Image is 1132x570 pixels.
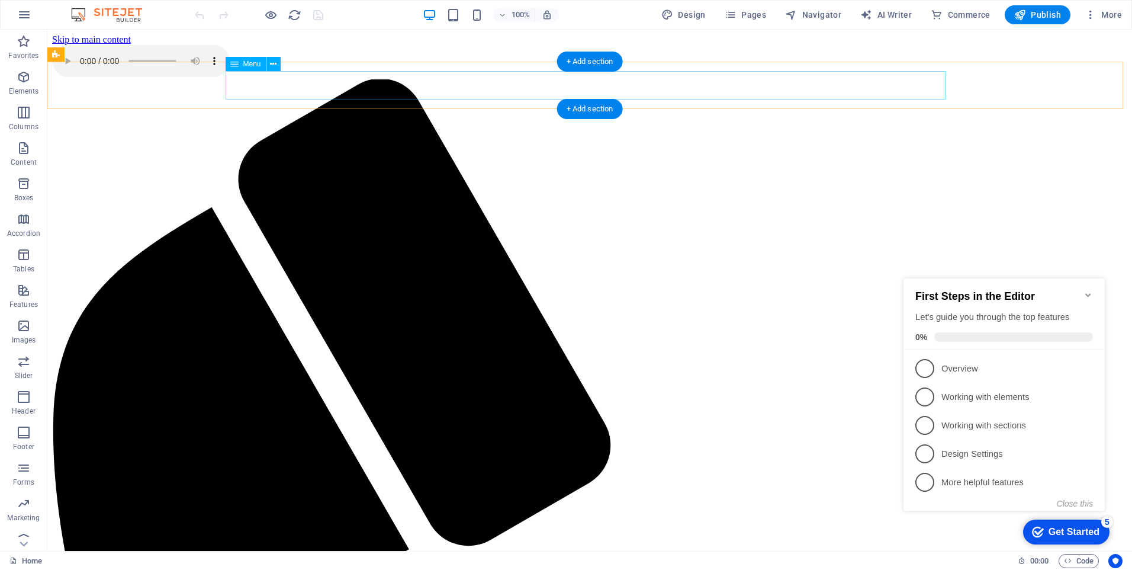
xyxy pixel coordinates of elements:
[725,9,766,21] span: Pages
[5,5,83,15] a: Skip to main content
[43,130,185,142] p: Working with elements
[1080,5,1127,24] button: More
[17,71,36,81] span: 0%
[243,60,261,68] span: Menu
[511,8,530,22] h6: 100%
[43,215,185,228] p: More helpful features
[542,9,552,20] i: On resize automatically adjust zoom level to fit chosen device.
[720,5,771,24] button: Pages
[926,5,995,24] button: Commerce
[202,255,214,267] div: 5
[185,29,194,39] div: Minimize checklist
[1064,554,1094,568] span: Code
[5,93,206,121] li: Overview
[124,258,211,283] div: Get Started 5 items remaining, 0% complete
[8,51,38,60] p: Favorites
[1030,554,1049,568] span: 00 00
[9,300,38,309] p: Features
[931,9,990,21] span: Commerce
[1018,554,1049,568] h6: Session time
[1059,554,1099,568] button: Code
[9,87,39,96] p: Elements
[5,150,206,178] li: Working with sections
[43,187,185,199] p: Design Settings
[7,513,40,523] p: Marketing
[12,406,36,416] p: Header
[13,478,34,487] p: Forms
[9,554,42,568] a: Click to cancel selection. Double-click to open Pages
[1038,556,1040,565] span: :
[1005,5,1070,24] button: Publish
[11,158,37,167] p: Content
[12,335,36,345] p: Images
[9,122,38,132] p: Columns
[1085,9,1122,21] span: More
[1108,554,1123,568] button: Usercentrics
[17,50,194,62] div: Let's guide you through the top features
[661,9,706,21] span: Design
[158,238,194,247] button: Close this
[263,8,278,22] button: Click here to leave preview mode and continue editing
[13,442,34,451] p: Footer
[493,8,535,22] button: 100%
[557,99,623,119] div: + Add section
[1014,9,1061,21] span: Publish
[17,29,194,41] h2: First Steps in the Editor
[14,193,34,203] p: Boxes
[856,5,916,24] button: AI Writer
[287,8,301,22] button: reload
[150,265,201,276] div: Get Started
[780,5,846,24] button: Navigator
[13,264,34,274] p: Tables
[5,178,206,207] li: Design Settings
[7,229,40,238] p: Accordion
[657,5,710,24] div: Design (Ctrl+Alt+Y)
[657,5,710,24] button: Design
[5,121,206,150] li: Working with elements
[15,371,33,380] p: Slider
[785,9,841,21] span: Navigator
[43,101,185,114] p: Overview
[557,52,623,72] div: + Add section
[288,8,301,22] i: Reload page
[43,158,185,171] p: Working with sections
[860,9,912,21] span: AI Writer
[68,8,157,22] img: Editor Logo
[5,207,206,235] li: More helpful features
